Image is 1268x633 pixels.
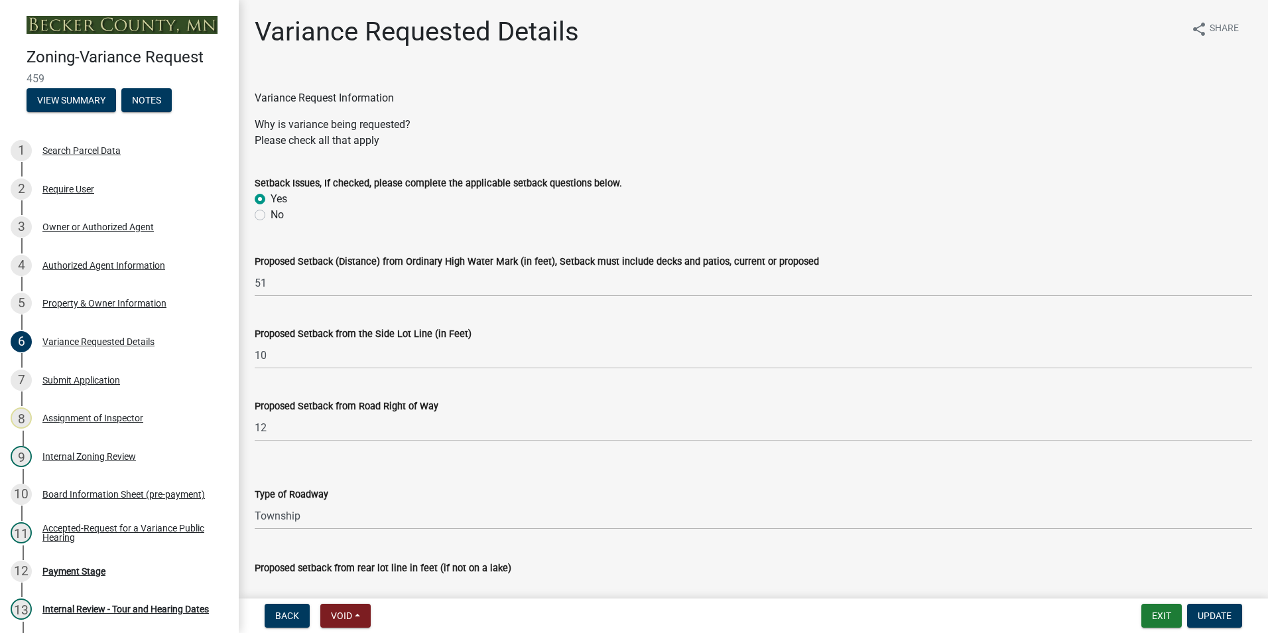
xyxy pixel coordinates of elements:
label: No [271,207,284,223]
div: 4 [11,255,32,276]
wm-modal-confirm: Summary [27,96,116,106]
div: Variance Requested Details [42,337,155,346]
span: Share [1210,21,1239,37]
div: 13 [11,598,32,620]
label: Proposed Setback from Road Right of Way [255,402,438,411]
span: 459 [27,72,212,85]
div: Internal Review - Tour and Hearing Dates [42,604,209,614]
button: Void [320,604,371,628]
div: Search Parcel Data [42,146,121,155]
div: Board Information Sheet (pre-payment) [42,490,205,499]
label: Setback Issues, If checked, please complete the applicable setback questions below. [255,179,622,188]
div: Accepted-Request for a Variance Public Hearing [42,524,218,542]
span: Void [331,610,352,621]
img: Becker County, Minnesota [27,16,218,34]
div: Submit Application [42,376,120,385]
span: Back [275,610,299,621]
div: Internal Zoning Review [42,452,136,461]
div: 9 [11,446,32,467]
i: share [1191,21,1207,37]
h4: Zoning-Variance Request [27,48,228,67]
button: Back [265,604,310,628]
div: 11 [11,522,32,543]
div: Assignment of Inspector [42,413,143,423]
div: Authorized Agent Information [42,261,165,270]
button: shareShare [1180,16,1249,42]
label: Proposed setback from rear lot line in feet (if not on a lake) [255,564,511,573]
div: Property & Owner Information [42,299,166,308]
div: 7 [11,370,32,391]
div: Require User [42,184,94,194]
div: 2 [11,178,32,200]
div: 5 [11,293,32,314]
div: 12 [11,561,32,582]
div: 6 [11,331,32,352]
div: Owner or Authorized Agent [42,222,154,232]
h1: Variance Requested Details [255,16,579,48]
wm-modal-confirm: Notes [121,96,172,106]
button: Exit [1141,604,1182,628]
button: Update [1187,604,1242,628]
button: View Summary [27,88,116,112]
label: Type of Roadway [255,490,328,500]
div: Payment Stage [42,567,105,576]
div: Please check all that apply [255,133,1252,149]
div: 10 [11,484,32,505]
div: 1 [11,140,32,161]
div: Variance Request Information [255,90,1252,106]
div: 3 [11,216,32,238]
label: Yes [271,191,287,207]
span: Update [1198,610,1232,621]
div: Why is variance being requested? [255,117,1252,149]
div: 8 [11,407,32,429]
button: Notes [121,88,172,112]
label: Proposed Setback from the Side Lot Line (in Feet) [255,330,472,339]
label: Proposed Setback (Distance) from Ordinary High Water Mark (in feet), Setback must include decks a... [255,257,819,267]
